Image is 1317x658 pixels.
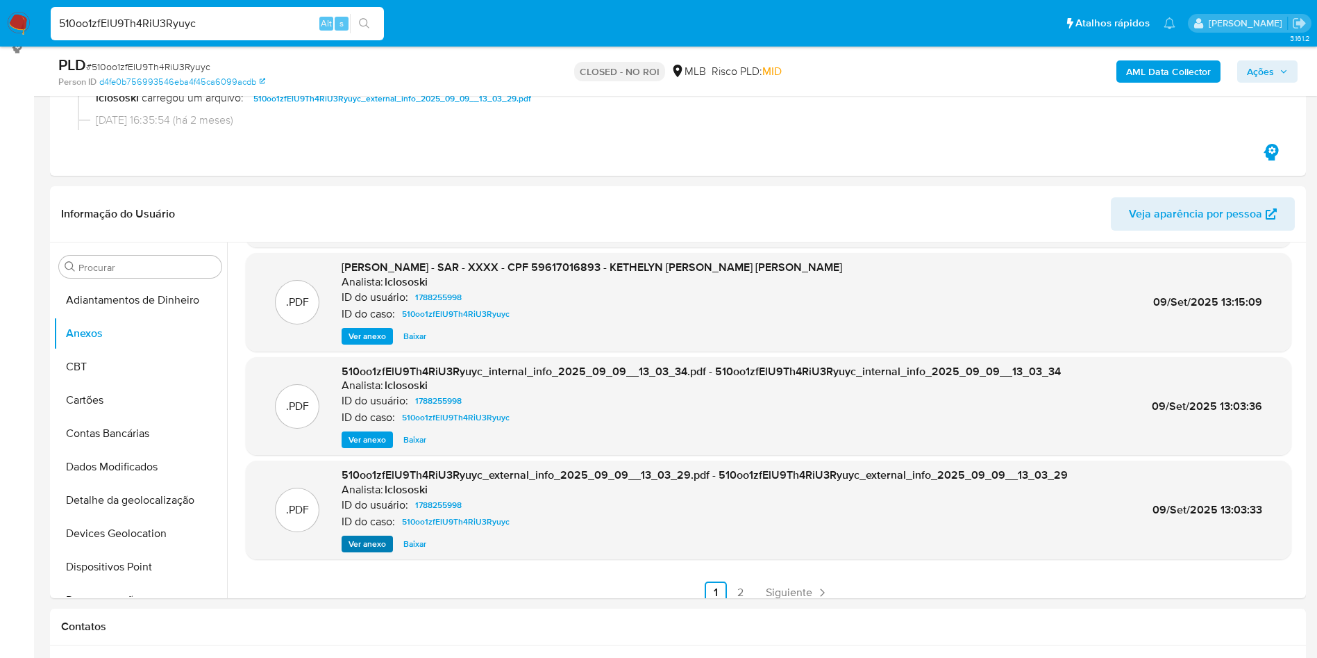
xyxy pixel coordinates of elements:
span: s [339,17,344,30]
span: Atalhos rápidos [1075,16,1150,31]
span: 1788255998 [415,393,462,409]
button: Baixar [396,328,433,345]
span: # 510oo1zfElU9Th4RiU3Ryuyc [86,60,210,74]
span: 1788255998 [415,289,462,306]
button: Contas Bancárias [53,417,227,450]
button: AML Data Collector [1116,60,1220,83]
span: Ações [1247,60,1274,83]
span: Veja aparência por pessoa [1129,197,1262,231]
b: AML Data Collector [1126,60,1211,83]
input: Procurar [78,261,216,274]
button: Baixar [396,536,433,552]
p: Analista: [342,379,383,393]
span: 510oo1zfElU9Th4RiU3Ryuyc [402,513,510,530]
h1: Contatos [61,620,1295,634]
button: Ver anexo [342,431,393,448]
button: Cartões [53,384,227,417]
span: 3.161.2 [1290,33,1310,44]
p: ID do usuário: [342,290,408,304]
a: Ir a la página 2 [730,582,752,604]
span: 1788255998 [415,497,462,513]
span: 510oo1zfElU9Th4RiU3Ryuyc [402,409,510,426]
a: 510oo1zfElU9Th4RiU3Ryuyc [396,306,515,322]
a: 510oo1zfElU9Th4RiU3Ryuyc [396,409,515,426]
a: Sair [1292,16,1307,31]
h1: Informação do Usuário [61,207,175,221]
span: 09/Set/2025 13:03:36 [1152,398,1262,414]
a: 1788255998 [410,393,467,409]
button: Detalhe da geolocalização [53,484,227,517]
a: Siguiente [760,582,834,604]
span: Ver anexo [349,433,386,447]
button: Documentação [53,584,227,617]
h6: lclososki [385,275,428,289]
span: [PERSON_NAME] - SAR - XXXX - CPF 59617016893 - KETHELYN [PERSON_NAME] [PERSON_NAME] [342,259,842,275]
p: magno.ferreira@mercadopago.com.br [1209,17,1287,30]
button: Anexos [53,317,227,350]
a: 1788255998 [410,289,467,306]
p: ID do usuário: [342,394,408,408]
span: Siguiente [766,587,812,598]
button: search-icon [350,14,378,33]
span: 09/Set/2025 13:03:33 [1152,502,1262,518]
a: Ir a la página 1 [705,582,727,604]
p: .PDF [286,502,309,518]
button: Ver anexo [342,536,393,552]
b: PLD [58,54,86,76]
p: ID do caso: [342,411,395,425]
span: 09/Set/2025 13:15:09 [1153,294,1262,310]
span: MID [762,63,782,79]
h6: lclososki [385,379,428,393]
input: Pesquise usuários ou casos... [51,15,384,33]
span: Baixar [403,329,426,343]
a: 1788255998 [410,497,467,513]
p: ID do caso: [342,307,395,321]
p: CLOSED - NO ROI [574,62,665,81]
span: 510oo1zfElU9Th4RiU3Ryuyc [402,306,510,322]
p: .PDF [286,295,309,310]
button: Ações [1237,60,1298,83]
a: Notificações [1164,17,1175,29]
button: Veja aparência por pessoa [1111,197,1295,231]
a: d4fe0b756993546eba4f45ca6099acdb [99,76,265,88]
button: Dispositivos Point [53,550,227,584]
button: Dados Modificados [53,450,227,484]
p: Analista: [342,483,383,497]
button: Procurar [65,261,76,272]
div: MLB [671,64,706,79]
b: Person ID [58,76,97,88]
span: 510oo1zfElU9Th4RiU3Ryuyc_external_info_2025_09_09__13_03_29.pdf - 510oo1zfElU9Th4RiU3Ryuyc_extern... [342,467,1068,483]
nav: Paginación [246,582,1291,604]
p: ID do caso: [342,515,395,529]
span: Baixar [403,433,426,447]
span: Alt [321,17,332,30]
h6: lclososki [385,483,428,497]
button: Ver anexo [342,328,393,345]
span: Baixar [403,537,426,551]
button: CBT [53,350,227,384]
p: .PDF [286,399,309,414]
p: ID do usuário: [342,498,408,512]
p: Analista: [342,275,383,289]
span: Risco PLD: [712,64,782,79]
button: Devices Geolocation [53,517,227,550]
button: Adiantamentos de Dinheiro [53,283,227,317]
button: Baixar [396,431,433,448]
span: 510oo1zfElU9Th4RiU3Ryuyc_internal_info_2025_09_09__13_03_34.pdf - 510oo1zfElU9Th4RiU3Ryuyc_intern... [342,363,1061,379]
span: Ver anexo [349,537,386,551]
span: Ver anexo [349,329,386,343]
a: 510oo1zfElU9Th4RiU3Ryuyc [396,513,515,530]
